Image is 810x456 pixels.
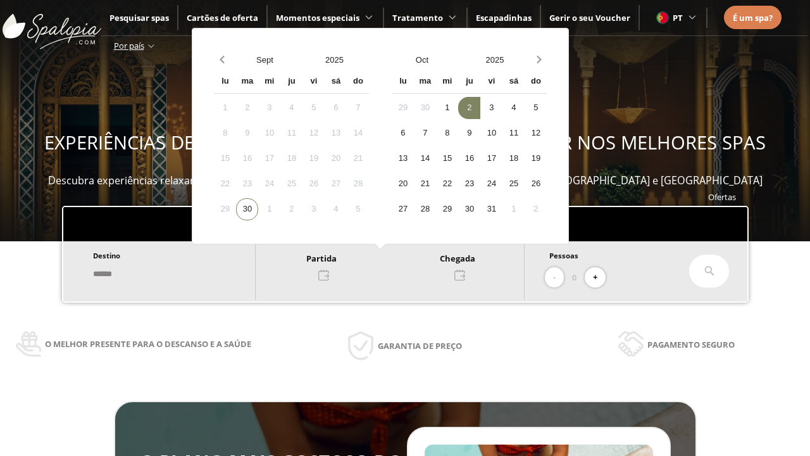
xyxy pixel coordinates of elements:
div: 10 [258,122,280,144]
div: ju [280,71,302,93]
div: 17 [480,148,502,170]
div: 4 [502,97,525,119]
div: 6 [392,122,414,144]
div: 15 [214,148,236,170]
div: Calendar wrapper [214,71,369,220]
button: Open months overlay [385,49,458,71]
div: Calendar days [392,97,547,220]
button: - [545,267,564,288]
div: 21 [414,173,436,195]
div: 3 [258,97,280,119]
span: Descubra experiências relaxantes, desfrute e ofereça momentos de bem-estar em mais de 400 spas em... [48,174,763,187]
div: 21 [347,148,369,170]
div: 1 [436,97,458,119]
a: Gerir o seu Voucher [549,12,630,23]
a: Pesquisar spas [109,12,169,23]
div: 30 [414,97,436,119]
span: O melhor presente para o descanso e a saúde [45,337,251,351]
div: 20 [392,173,414,195]
a: Cartões de oferta [187,12,258,23]
div: 2 [280,198,302,220]
div: 14 [414,148,436,170]
div: 3 [302,198,325,220]
div: 22 [436,173,458,195]
div: 6 [325,97,347,119]
div: 16 [236,148,258,170]
div: 12 [525,122,547,144]
div: 19 [302,148,325,170]
div: lu [214,71,236,93]
div: Calendar wrapper [392,71,547,220]
div: sá [325,71,347,93]
div: 15 [436,148,458,170]
div: 30 [236,198,258,220]
div: 2 [458,97,480,119]
div: 5 [302,97,325,119]
div: 27 [325,173,347,195]
div: 28 [347,173,369,195]
div: 29 [436,198,458,220]
div: 17 [258,148,280,170]
div: 7 [414,122,436,144]
div: ma [236,71,258,93]
span: Pessoas [549,251,578,260]
div: ju [458,71,480,93]
div: vi [480,71,502,93]
div: 13 [325,122,347,144]
div: ma [414,71,436,93]
div: 1 [214,97,236,119]
div: vi [302,71,325,93]
div: 10 [480,122,502,144]
div: mi [258,71,280,93]
div: 5 [347,198,369,220]
div: 26 [302,173,325,195]
div: 23 [458,173,480,195]
div: 19 [525,148,547,170]
div: 1 [502,198,525,220]
div: do [525,71,547,93]
div: 29 [214,198,236,220]
button: + [585,267,606,288]
div: 14 [347,122,369,144]
div: 7 [347,97,369,119]
div: 11 [502,122,525,144]
a: Ofertas [708,191,736,203]
span: 0 [572,270,576,284]
div: 9 [458,122,480,144]
button: Open years overlay [458,49,531,71]
div: 18 [280,148,302,170]
a: É um spa? [733,11,773,25]
span: Garantia de preço [378,339,462,353]
div: Calendar days [214,97,369,220]
div: 29 [392,97,414,119]
div: 4 [325,198,347,220]
div: 13 [392,148,414,170]
div: 9 [236,122,258,144]
div: 2 [236,97,258,119]
a: Escapadinhas [476,12,532,23]
div: 1 [258,198,280,220]
div: 24 [258,173,280,195]
div: 30 [458,198,480,220]
span: Destino [93,251,120,260]
div: 4 [280,97,302,119]
div: 28 [414,198,436,220]
div: 5 [525,97,547,119]
div: 16 [458,148,480,170]
button: Open months overlay [230,49,299,71]
div: 11 [280,122,302,144]
span: EXPERIÊNCIAS DE BEM-ESTAR PARA OFERECER E APROVEITAR NOS MELHORES SPAS [44,130,766,155]
button: Next month [531,49,547,71]
div: mi [436,71,458,93]
div: 26 [525,173,547,195]
div: 2 [525,198,547,220]
img: ImgLogoSpalopia.BvClDcEz.svg [3,1,101,49]
span: É um spa? [733,12,773,23]
button: Previous month [214,49,230,71]
div: 24 [480,173,502,195]
span: Por país [114,40,144,51]
div: 8 [436,122,458,144]
div: 18 [502,148,525,170]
